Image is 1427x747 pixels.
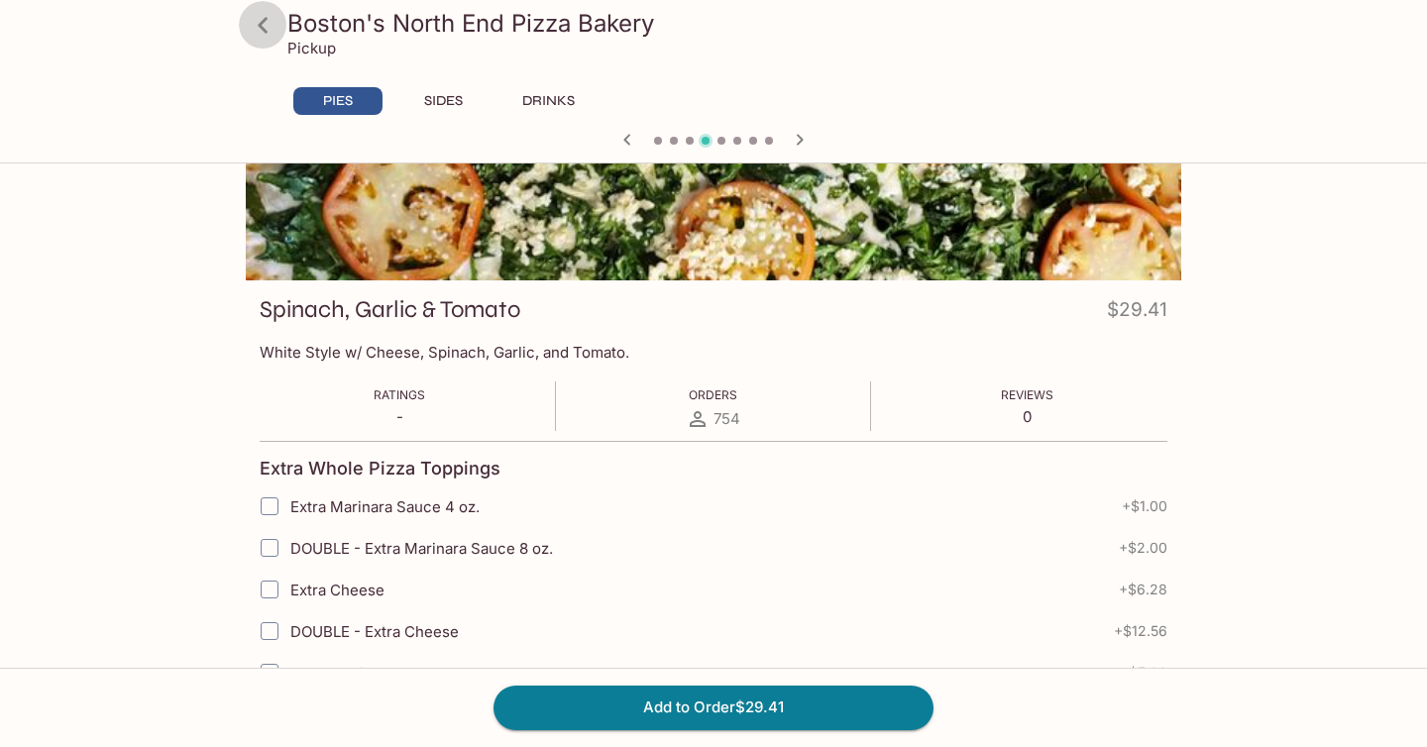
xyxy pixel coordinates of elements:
p: White Style w/ Cheese, Spinach, Garlic, and Tomato. [260,343,1167,362]
span: + $2.00 [1119,540,1167,556]
span: + $12.56 [1114,623,1167,639]
span: 754 [713,409,740,428]
span: Reviews [1001,387,1053,402]
span: Extra Marinara Sauce 4 oz. [290,497,480,516]
span: Pepperoni [290,664,364,683]
h3: Boston's North End Pizza Bakery [287,8,1173,39]
span: Extra Cheese [290,581,384,599]
span: DOUBLE - Extra Marinara Sauce 8 oz. [290,539,553,558]
p: Pickup [287,39,336,57]
span: + $5.00 [1120,665,1167,681]
p: 0 [1001,407,1053,426]
button: PIES [293,87,383,115]
h3: Spinach, Garlic & Tomato [260,294,520,325]
button: SIDES [398,87,488,115]
button: Add to Order$29.41 [494,686,933,729]
div: Spinach, Garlic & Tomato [246,18,1181,280]
h4: Extra Whole Pizza Toppings [260,458,500,480]
span: DOUBLE - Extra Cheese [290,622,459,641]
p: - [374,407,425,426]
span: Ratings [374,387,425,402]
span: + $1.00 [1122,498,1167,514]
h4: $29.41 [1107,294,1167,333]
span: + $6.28 [1119,582,1167,597]
button: DRINKS [503,87,593,115]
span: Orders [689,387,737,402]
